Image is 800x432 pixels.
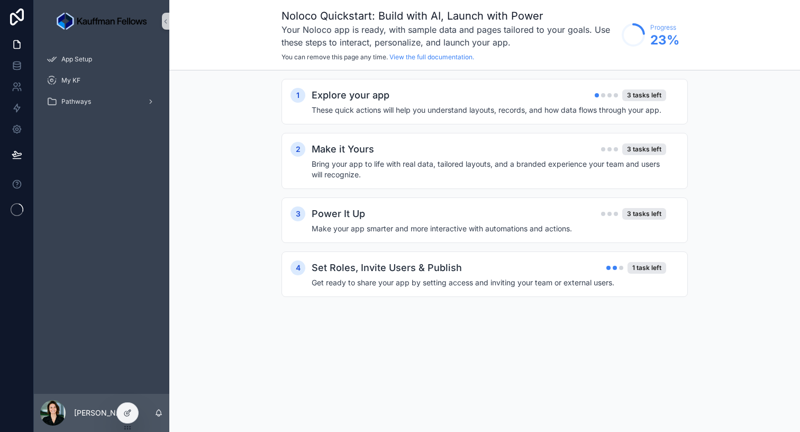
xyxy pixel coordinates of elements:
[312,88,389,103] h2: Explore your app
[290,142,305,157] div: 2
[312,223,666,234] h4: Make your app smarter and more interactive with automations and actions.
[312,159,666,180] h4: Bring your app to life with real data, tailored layouts, and a branded experience your team and u...
[61,76,80,85] span: My KF
[34,42,169,125] div: scrollable content
[389,53,474,61] a: View the full documentation.
[290,206,305,221] div: 3
[40,92,163,111] a: Pathways
[61,55,92,64] span: App Setup
[290,260,305,275] div: 4
[290,88,305,103] div: 1
[650,23,679,32] span: Progress
[281,53,388,61] span: You can remove this page any time.
[312,206,365,221] h2: Power It Up
[281,23,616,49] h3: Your Noloco app is ready, with sample data and pages tailored to your goals. Use these steps to i...
[74,408,135,418] p: [PERSON_NAME]
[628,262,666,274] div: 1 task left
[312,105,666,115] h4: These quick actions will help you understand layouts, records, and how data flows through your app.
[169,70,800,327] div: scrollable content
[40,71,163,90] a: My KF
[281,8,616,23] h1: Noloco Quickstart: Build with AI, Launch with Power
[312,277,666,288] h4: Get ready to share your app by setting access and inviting your team or external users.
[57,13,147,30] img: App logo
[40,50,163,69] a: App Setup
[622,143,666,155] div: 3 tasks left
[622,89,666,101] div: 3 tasks left
[312,142,374,157] h2: Make it Yours
[61,97,91,106] span: Pathways
[312,260,462,275] h2: Set Roles, Invite Users & Publish
[650,32,679,49] span: 23 %
[622,208,666,220] div: 3 tasks left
